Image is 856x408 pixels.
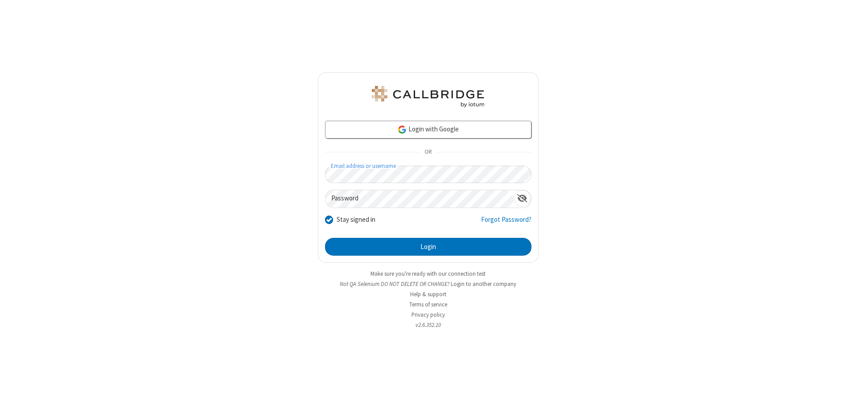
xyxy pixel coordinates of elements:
li: v2.6.352.10 [318,321,539,329]
a: Forgot Password? [481,215,531,232]
a: Privacy policy [412,311,445,318]
a: Make sure you're ready with our connection test [370,270,486,277]
iframe: Chat [834,385,849,402]
a: Terms of service [409,301,447,308]
img: google-icon.png [397,125,407,135]
button: Login [325,238,531,256]
a: Login with Google [325,121,531,139]
label: Stay signed in [337,215,375,225]
button: Login to another company [451,280,516,288]
span: OR [421,146,435,159]
img: QA Selenium DO NOT DELETE OR CHANGE [370,86,486,107]
input: Email address or username [325,166,531,183]
a: Help & support [410,290,446,298]
div: Show password [514,190,531,207]
li: Not QA Selenium DO NOT DELETE OR CHANGE? [318,280,539,288]
input: Password [325,190,514,208]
